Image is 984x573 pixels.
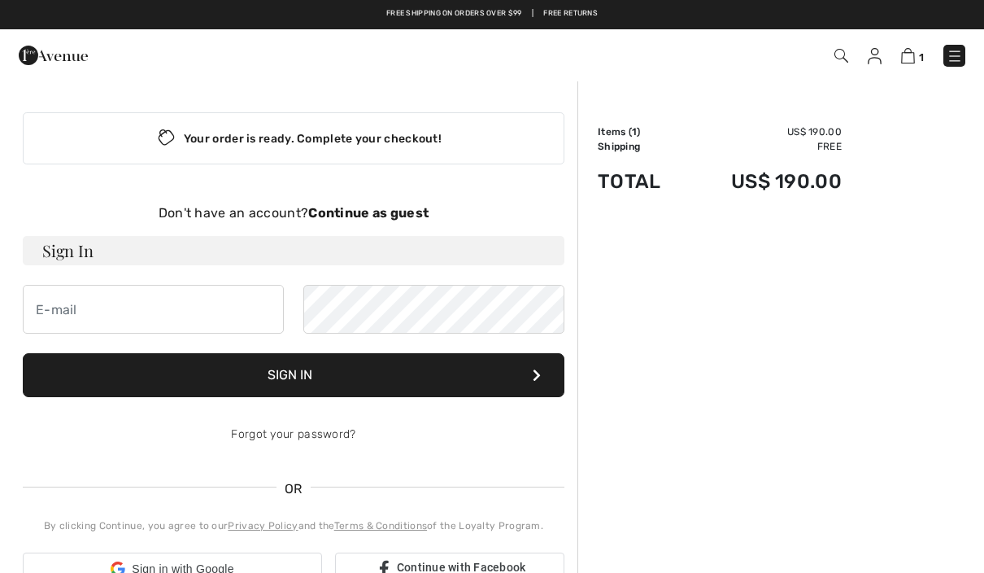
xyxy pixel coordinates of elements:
a: 1ère Avenue [19,46,88,62]
strong: Continue as guest [308,205,429,221]
div: Your order is ready. Complete your checkout! [23,112,564,164]
button: Sign In [23,353,564,397]
td: Shipping [598,139,686,154]
a: Free Returns [543,8,598,20]
a: Terms & Conditions [334,520,427,531]
span: OR [276,479,311,499]
input: E-mail [23,285,284,334]
td: Total [598,154,686,209]
td: Items ( ) [598,125,686,139]
span: | [532,8,533,20]
img: 1ère Avenue [19,39,88,72]
a: Privacy Policy [228,520,298,531]
a: Forgot your password? [231,427,355,441]
span: 1 [632,126,637,138]
a: Free shipping on orders over $99 [386,8,522,20]
div: Don't have an account? [23,203,564,223]
div: By clicking Continue, you agree to our and the of the Loyalty Program. [23,518,564,533]
h3: Sign In [23,236,564,265]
